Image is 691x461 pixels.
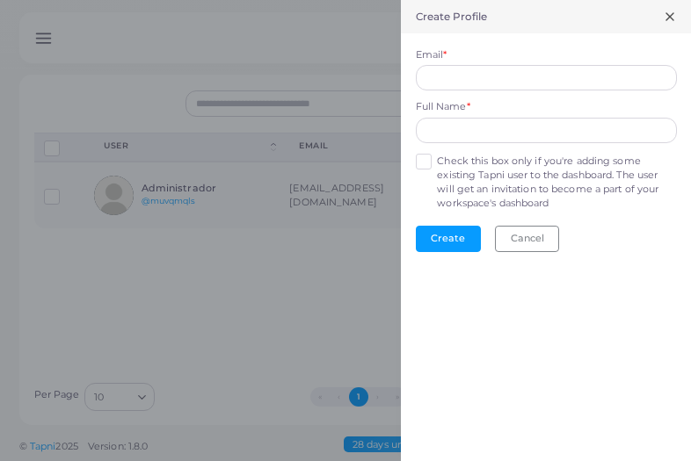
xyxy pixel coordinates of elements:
[416,48,447,62] label: Email
[416,226,481,252] button: Create
[495,226,559,252] button: Cancel
[437,155,676,211] label: Check this box only if you're adding some existing Tapni user to the dashboard. The user will get...
[416,100,470,114] label: Full Name
[416,11,488,23] h5: Create Profile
